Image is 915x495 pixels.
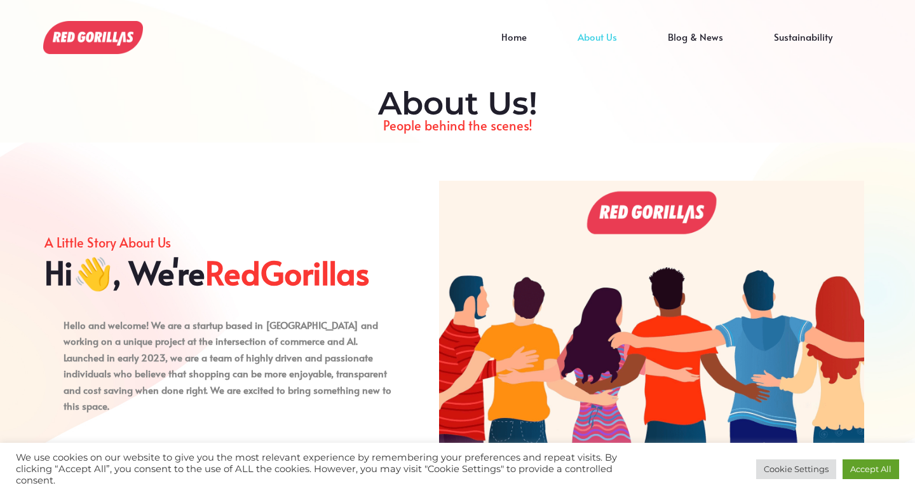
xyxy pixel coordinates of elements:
img: About Us! [43,21,143,54]
a: Home [476,37,552,56]
h2: About Us! [51,85,864,123]
img: About Us! [439,181,864,464]
h2: Hi👋, We're [44,253,401,291]
p: People behind the scenes! [51,115,864,136]
a: Accept All [843,459,899,479]
span: RedGorillas [205,253,370,291]
a: Cookie Settings [756,459,836,479]
strong: Hello and welcome! We are a startup based in [GEOGRAPHIC_DATA] and working on a unique project at... [64,318,387,396]
div: We use cookies on our website to give you the most relevant experience by remembering your prefer... [16,452,634,486]
a: About Us [552,37,642,56]
p: A Little Story About Us [44,232,401,253]
a: Sustainability [749,37,858,56]
strong: . We are excited to bring something new to this space. [64,383,391,413]
a: Blog & News [642,37,749,56]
